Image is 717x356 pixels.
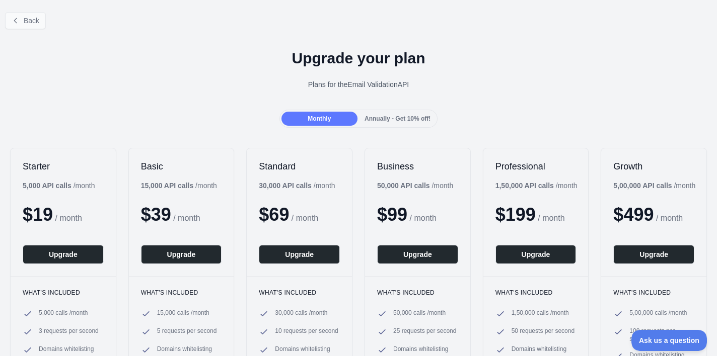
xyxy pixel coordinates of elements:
span: $ 69 [259,204,289,225]
h2: Standard [259,160,340,172]
iframe: Toggle Customer Support [631,330,707,351]
span: $ 499 [613,204,654,225]
div: / month [259,181,335,191]
div: / month [377,181,453,191]
b: 50,000 API calls [377,182,430,190]
h2: Business [377,160,458,172]
div: / month [613,181,695,191]
h2: Growth [613,160,694,172]
b: 30,000 API calls [259,182,312,190]
h2: Professional [495,160,577,172]
div: / month [495,181,578,191]
span: $ 99 [377,204,407,225]
span: $ 199 [495,204,536,225]
b: 1,50,000 API calls [495,182,554,190]
b: 5,00,000 API calls [613,182,672,190]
